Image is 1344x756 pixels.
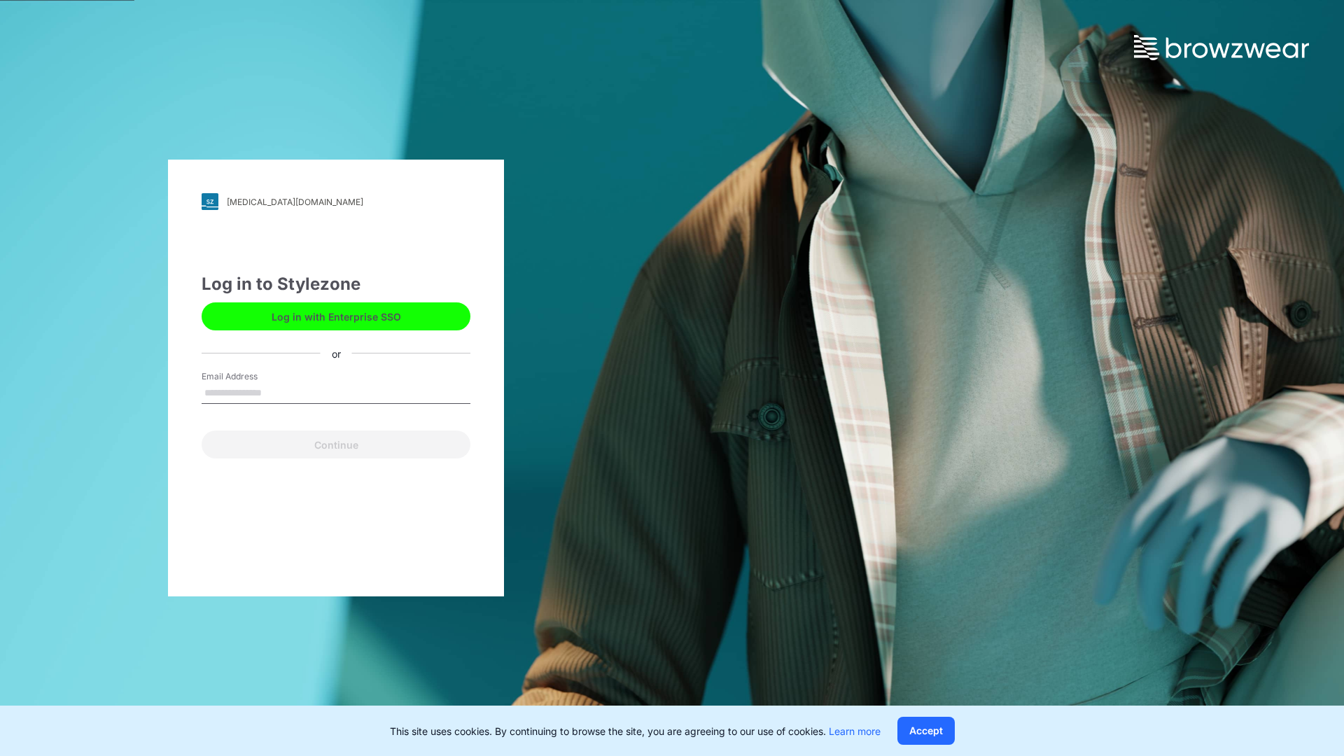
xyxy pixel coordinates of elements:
[321,346,352,360] div: or
[390,724,881,738] p: This site uses cookies. By continuing to browse the site, you are agreeing to our use of cookies.
[829,725,881,737] a: Learn more
[202,302,470,330] button: Log in with Enterprise SSO
[202,193,218,210] img: svg+xml;base64,PHN2ZyB3aWR0aD0iMjgiIGhlaWdodD0iMjgiIHZpZXdCb3g9IjAgMCAyOCAyOCIgZmlsbD0ibm9uZSIgeG...
[1134,35,1309,60] img: browzwear-logo.73288ffb.svg
[897,717,955,745] button: Accept
[202,272,470,297] div: Log in to Stylezone
[202,370,300,383] label: Email Address
[227,197,363,207] div: [MEDICAL_DATA][DOMAIN_NAME]
[202,193,470,210] a: [MEDICAL_DATA][DOMAIN_NAME]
